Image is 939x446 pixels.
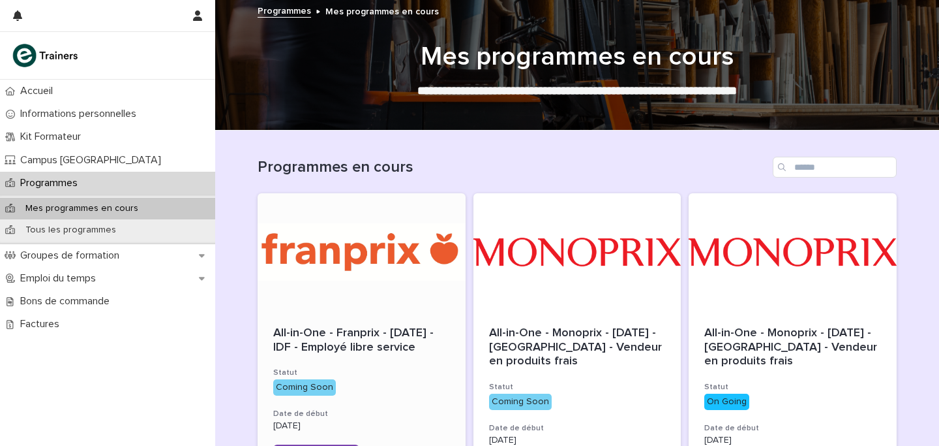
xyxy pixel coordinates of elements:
[15,295,120,308] p: Bons de commande
[704,423,881,434] h3: Date de début
[489,327,665,367] span: All-in-One - Monoprix - [DATE] - [GEOGRAPHIC_DATA] - Vendeur en produits frais
[273,379,336,396] div: Coming Soon
[15,177,88,189] p: Programmes
[489,394,552,410] div: Coming Soon
[15,272,106,285] p: Emploi du temps
[15,225,127,236] p: Tous les programmes
[704,327,880,367] span: All-in-One - Monoprix - [DATE] - [GEOGRAPHIC_DATA] - Vendeur en produits frais
[15,249,130,262] p: Groupes de formation
[15,154,171,167] p: Campus [GEOGRAPHIC_DATA]
[273,409,450,419] h3: Date de début
[773,157,897,178] input: Search
[704,382,881,392] h3: Statut
[15,131,91,143] p: Kit Formateur
[489,423,666,434] h3: Date de début
[273,421,450,432] p: [DATE]
[704,435,881,446] p: [DATE]
[489,435,666,446] p: [DATE]
[273,327,437,353] span: All-in-One - Franprix - [DATE] - IDF - Employé libre service
[704,394,749,410] div: On Going
[325,3,439,18] p: Mes programmes en cours
[258,158,768,177] h1: Programmes en cours
[15,203,149,214] p: Mes programmes en cours
[10,42,82,69] img: K0CqGN7SDeD6s4JG8KQk
[15,318,70,330] p: Factures
[273,368,450,378] h3: Statut
[15,108,147,120] p: Informations personnelles
[489,382,666,392] h3: Statut
[258,3,311,18] a: Programmes
[15,85,63,97] p: Accueil
[258,41,897,72] h1: Mes programmes en cours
